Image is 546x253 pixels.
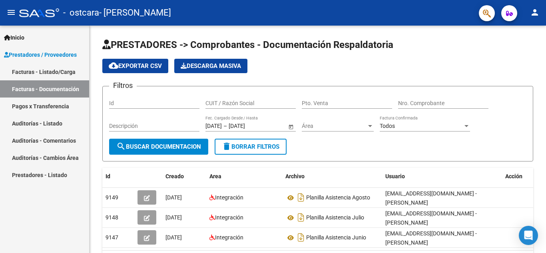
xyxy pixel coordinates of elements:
[99,4,171,22] span: - [PERSON_NAME]
[116,141,126,151] mat-icon: search
[6,8,16,17] mat-icon: menu
[385,210,477,226] span: [EMAIL_ADDRESS][DOMAIN_NAME] - [PERSON_NAME]
[215,139,287,155] button: Borrar Filtros
[223,123,227,129] span: –
[106,194,118,201] span: 9149
[296,191,306,204] i: Descargar documento
[209,173,221,179] span: Area
[174,59,247,73] button: Descarga Masiva
[229,123,268,129] input: Fecha fin
[106,234,118,241] span: 9147
[296,231,306,244] i: Descargar documento
[174,59,247,73] app-download-masive: Descarga masiva de comprobantes (adjuntos)
[306,195,370,201] span: Planilla Asistencia Agosto
[4,50,77,59] span: Prestadores / Proveedores
[109,61,118,70] mat-icon: cloud_download
[165,173,184,179] span: Creado
[222,143,279,150] span: Borrar Filtros
[296,211,306,224] i: Descargar documento
[116,143,201,150] span: Buscar Documentacion
[519,226,538,245] div: Open Intercom Messenger
[165,214,182,221] span: [DATE]
[165,194,182,201] span: [DATE]
[530,8,540,17] mat-icon: person
[287,122,295,131] button: Open calendar
[306,235,366,241] span: Planilla Asistencia Junio
[282,168,382,185] datatable-header-cell: Archivo
[385,173,405,179] span: Usuario
[385,190,477,206] span: [EMAIL_ADDRESS][DOMAIN_NAME] - [PERSON_NAME]
[102,59,168,73] button: Exportar CSV
[165,234,182,241] span: [DATE]
[206,168,282,185] datatable-header-cell: Area
[215,194,243,201] span: Integración
[106,173,110,179] span: Id
[302,123,367,129] span: Área
[215,214,243,221] span: Integración
[215,234,243,241] span: Integración
[380,123,395,129] span: Todos
[109,62,162,70] span: Exportar CSV
[502,168,542,185] datatable-header-cell: Acción
[109,139,208,155] button: Buscar Documentacion
[106,214,118,221] span: 9148
[102,39,393,50] span: PRESTADORES -> Comprobantes - Documentación Respaldatoria
[102,168,134,185] datatable-header-cell: Id
[222,141,231,151] mat-icon: delete
[385,230,477,246] span: [EMAIL_ADDRESS][DOMAIN_NAME] - [PERSON_NAME]
[162,168,206,185] datatable-header-cell: Creado
[306,215,364,221] span: Planilla Asistencia Julio
[63,4,99,22] span: - ostcara
[205,123,222,129] input: Fecha inicio
[382,168,502,185] datatable-header-cell: Usuario
[285,173,305,179] span: Archivo
[505,173,522,179] span: Acción
[4,33,24,42] span: Inicio
[181,62,241,70] span: Descarga Masiva
[109,80,137,91] h3: Filtros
